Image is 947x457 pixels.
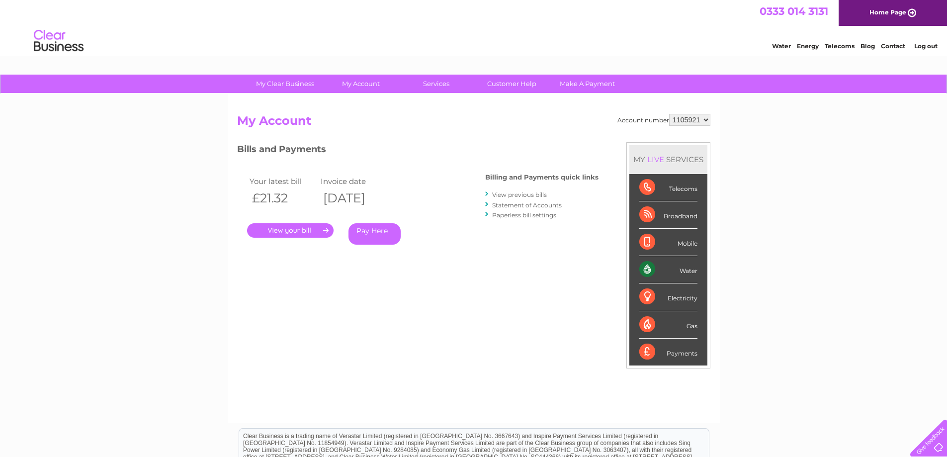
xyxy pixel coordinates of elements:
[861,42,875,50] a: Blog
[492,211,556,219] a: Paperless bill settings
[639,311,697,339] div: Gas
[318,175,390,188] td: Invoice date
[485,174,599,181] h4: Billing and Payments quick links
[318,188,390,208] th: [DATE]
[348,223,401,245] a: Pay Here
[914,42,938,50] a: Log out
[617,114,710,126] div: Account number
[492,191,547,198] a: View previous bills
[33,26,84,56] img: logo.png
[629,145,707,174] div: MY SERVICES
[247,175,319,188] td: Your latest bill
[825,42,855,50] a: Telecoms
[244,75,326,93] a: My Clear Business
[639,283,697,311] div: Electricity
[639,339,697,366] div: Payments
[239,5,709,48] div: Clear Business is a trading name of Verastar Limited (registered in [GEOGRAPHIC_DATA] No. 3667643...
[247,223,334,238] a: .
[639,174,697,201] div: Telecoms
[797,42,819,50] a: Energy
[395,75,477,93] a: Services
[639,229,697,256] div: Mobile
[237,142,599,160] h3: Bills and Payments
[546,75,628,93] a: Make A Payment
[492,201,562,209] a: Statement of Accounts
[247,188,319,208] th: £21.32
[772,42,791,50] a: Water
[760,5,828,17] a: 0333 014 3131
[639,256,697,283] div: Water
[881,42,905,50] a: Contact
[320,75,402,93] a: My Account
[471,75,553,93] a: Customer Help
[645,155,666,164] div: LIVE
[237,114,710,133] h2: My Account
[639,201,697,229] div: Broadband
